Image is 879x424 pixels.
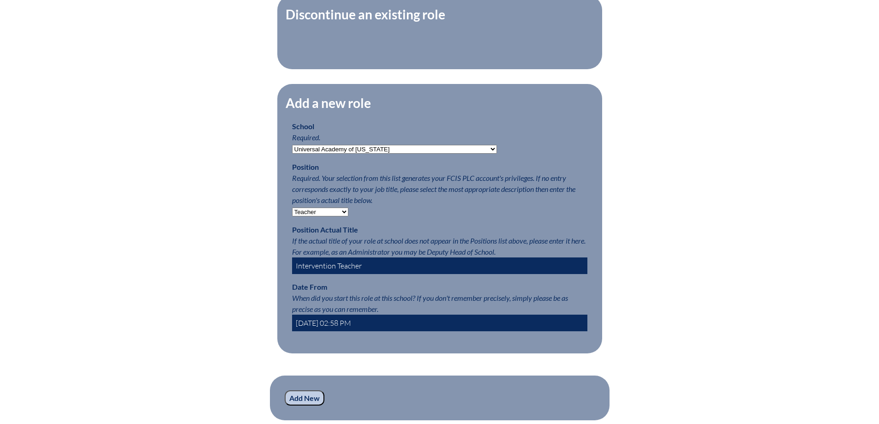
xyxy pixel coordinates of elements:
[292,236,586,256] span: If the actual title of your role at school does not appear in the Positions list above, please en...
[292,173,575,204] span: Required. Your selection from this list generates your FCIS PLC account's privileges. If no entry...
[292,282,327,291] label: Date From
[285,390,324,406] input: Add New
[292,225,358,234] label: Position Actual Title
[292,122,314,131] label: School
[285,6,446,22] legend: Discontinue an existing role
[292,133,320,142] span: Required.
[292,162,319,171] label: Position
[285,95,372,111] legend: Add a new role
[292,293,568,313] span: When did you start this role at this school? If you don't remember precisely, simply please be as...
